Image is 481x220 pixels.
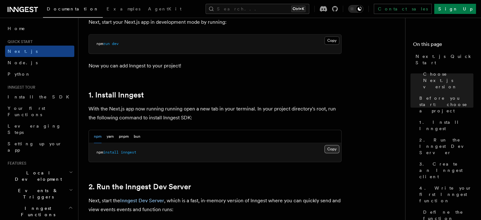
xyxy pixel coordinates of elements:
span: install [103,150,119,154]
button: Copy [324,36,339,45]
span: Your first Functions [8,106,45,117]
a: Inngest Dev Server [120,198,164,204]
a: 2. Run the Inngest Dev Server [89,182,191,191]
a: 3. Create an Inngest client [417,158,473,182]
span: dev [112,41,119,46]
a: Leveraging Steps [5,120,74,138]
span: 4. Write your first Inngest function [419,185,473,204]
span: Local Development [5,170,69,182]
span: Next.js Quick Start [416,53,473,66]
a: Home [5,23,74,34]
a: AgentKit [144,2,185,17]
span: Inngest tour [5,85,35,90]
span: Quick start [5,39,33,44]
button: pnpm [119,130,129,143]
a: Next.js Quick Start [413,51,473,68]
span: npm [96,41,103,46]
a: 1. Install Inngest [417,116,473,134]
span: Node.js [8,60,38,65]
span: Python [8,72,31,77]
span: run [103,41,110,46]
a: Contact sales [374,4,432,14]
a: Documentation [43,2,103,18]
span: Examples [107,6,140,11]
span: 2. Run the Inngest Dev Server [419,137,473,156]
a: 1. Install Inngest [89,91,144,99]
span: Install the SDK [8,94,73,99]
a: Before you start: choose a project [417,92,473,116]
h4: On this page [413,41,473,51]
kbd: Ctrl+K [291,6,305,12]
span: npm [96,150,103,154]
a: Sign Up [434,4,476,14]
span: AgentKit [148,6,182,11]
button: npm [94,130,102,143]
a: Examples [103,2,144,17]
a: Node.js [5,57,74,68]
span: Events & Triggers [5,187,69,200]
p: With the Next.js app now running running open a new tab in your terminal. In your project directo... [89,104,342,122]
span: 1. Install Inngest [419,119,473,132]
button: Events & Triggers [5,185,74,203]
p: Next, start the , which is a fast, in-memory version of Inngest where you can quickly send and vi... [89,196,342,214]
span: inngest [121,150,136,154]
span: Leveraging Steps [8,123,61,135]
p: Now you can add Inngest to your project! [89,61,342,70]
span: Before you start: choose a project [419,95,473,114]
p: Next, start your Next.js app in development mode by running: [89,18,342,27]
span: Next.js [8,49,38,54]
a: Install the SDK [5,91,74,103]
span: Inngest Functions [5,205,68,218]
button: bun [134,130,140,143]
a: Choose Next.js version [421,68,473,92]
span: Home [8,25,25,32]
a: Next.js [5,46,74,57]
button: Copy [324,145,339,153]
a: Your first Functions [5,103,74,120]
button: yarn [107,130,114,143]
span: Setting up your app [8,141,62,153]
a: 4. Write your first Inngest function [417,182,473,206]
button: Search...Ctrl+K [206,4,309,14]
span: Documentation [47,6,99,11]
a: 2. Run the Inngest Dev Server [417,134,473,158]
span: 3. Create an Inngest client [419,161,473,180]
button: Local Development [5,167,74,185]
a: Setting up your app [5,138,74,156]
span: Features [5,161,26,166]
a: Python [5,68,74,80]
span: Choose Next.js version [423,71,473,90]
button: Toggle dark mode [348,5,363,13]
